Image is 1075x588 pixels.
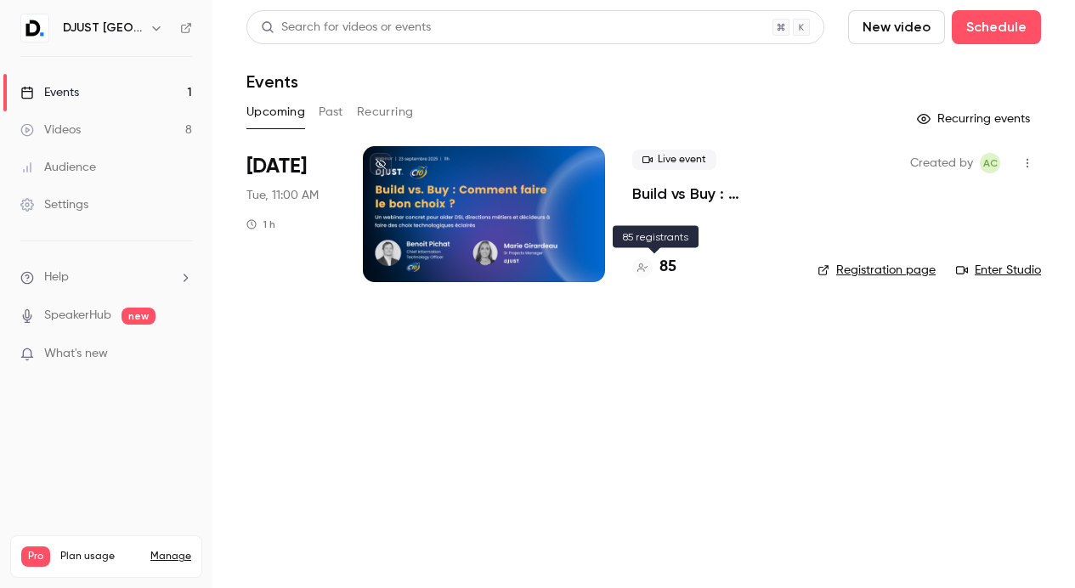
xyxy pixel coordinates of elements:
span: Aubéry Chauvin [980,153,1000,173]
a: Registration page [818,262,936,279]
div: Videos [20,122,81,139]
iframe: Noticeable Trigger [172,347,192,362]
h1: Events [246,71,298,92]
span: AC [983,153,998,173]
span: Pro [21,546,50,567]
span: What's new [44,345,108,363]
span: new [122,308,156,325]
button: Upcoming [246,99,305,126]
img: DJUST France [21,14,48,42]
div: Events [20,84,79,101]
h4: 85 [659,256,676,279]
button: Schedule [952,10,1041,44]
div: Settings [20,196,88,213]
a: 85 [632,256,676,279]
div: Sep 23 Tue, 11:00 AM (Europe/Paris) [246,146,336,282]
span: Tue, 11:00 AM [246,187,319,204]
h6: DJUST [GEOGRAPHIC_DATA] [63,20,143,37]
a: Build vs Buy : comment faire le bon choix ? [632,184,790,204]
li: help-dropdown-opener [20,269,192,286]
span: Live event [632,150,716,170]
span: [DATE] [246,153,307,180]
a: Enter Studio [956,262,1041,279]
a: Manage [150,550,191,563]
button: Recurring events [909,105,1041,133]
div: Search for videos or events [261,19,431,37]
div: Audience [20,159,96,176]
div: 1 h [246,218,275,231]
span: Plan usage [60,550,140,563]
span: Created by [910,153,973,173]
span: Help [44,269,69,286]
button: Recurring [357,99,414,126]
button: New video [848,10,945,44]
button: Past [319,99,343,126]
a: SpeakerHub [44,307,111,325]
